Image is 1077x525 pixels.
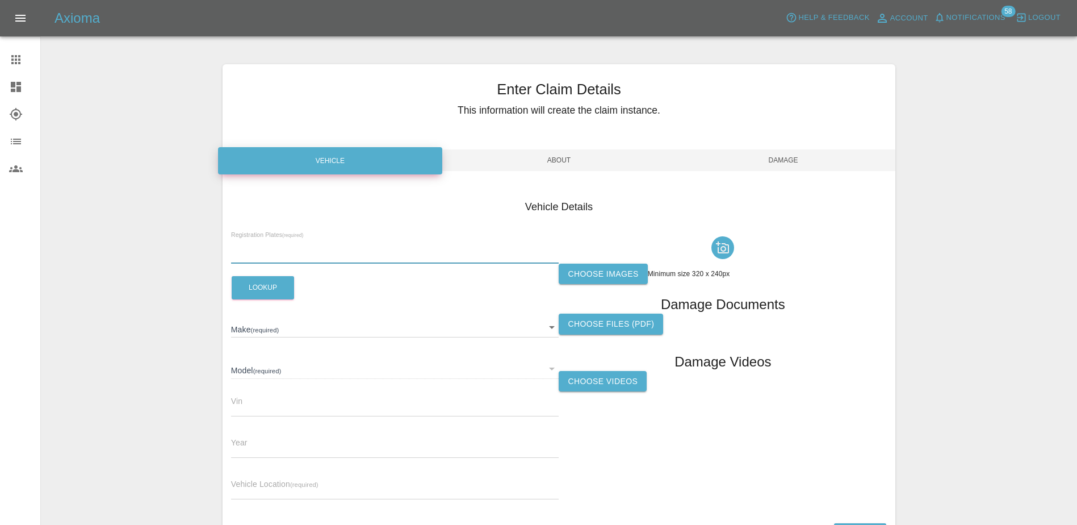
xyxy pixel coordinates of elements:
h3: Enter Claim Details [223,78,895,100]
span: About [447,149,671,171]
label: Choose images [559,264,647,285]
button: Notifications [931,9,1008,27]
label: Choose files (pdf) [559,314,663,335]
h1: Damage Documents [661,295,785,314]
span: Notifications [946,11,1005,24]
button: Open drawer [7,5,34,32]
span: Account [890,12,928,25]
label: Choose Videos [559,371,647,392]
span: Minimum size 320 x 240px [648,270,730,278]
small: (required) [282,232,303,238]
small: (required) [290,481,319,488]
span: 58 [1001,6,1015,17]
button: Lookup [232,276,294,299]
span: Damage [671,149,895,171]
button: Help & Feedback [783,9,872,27]
a: Account [873,9,931,27]
span: Help & Feedback [798,11,869,24]
span: Year [231,438,248,447]
span: Registration Plates [231,231,303,238]
span: Vehicle Location [231,480,319,489]
h5: This information will create the claim instance. [223,103,895,118]
button: Logout [1013,9,1063,27]
h4: Vehicle Details [231,199,887,215]
span: Logout [1028,11,1061,24]
span: Vin [231,397,242,406]
div: Vehicle [218,147,442,174]
h1: Damage Videos [674,353,771,371]
h5: Axioma [55,9,100,27]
